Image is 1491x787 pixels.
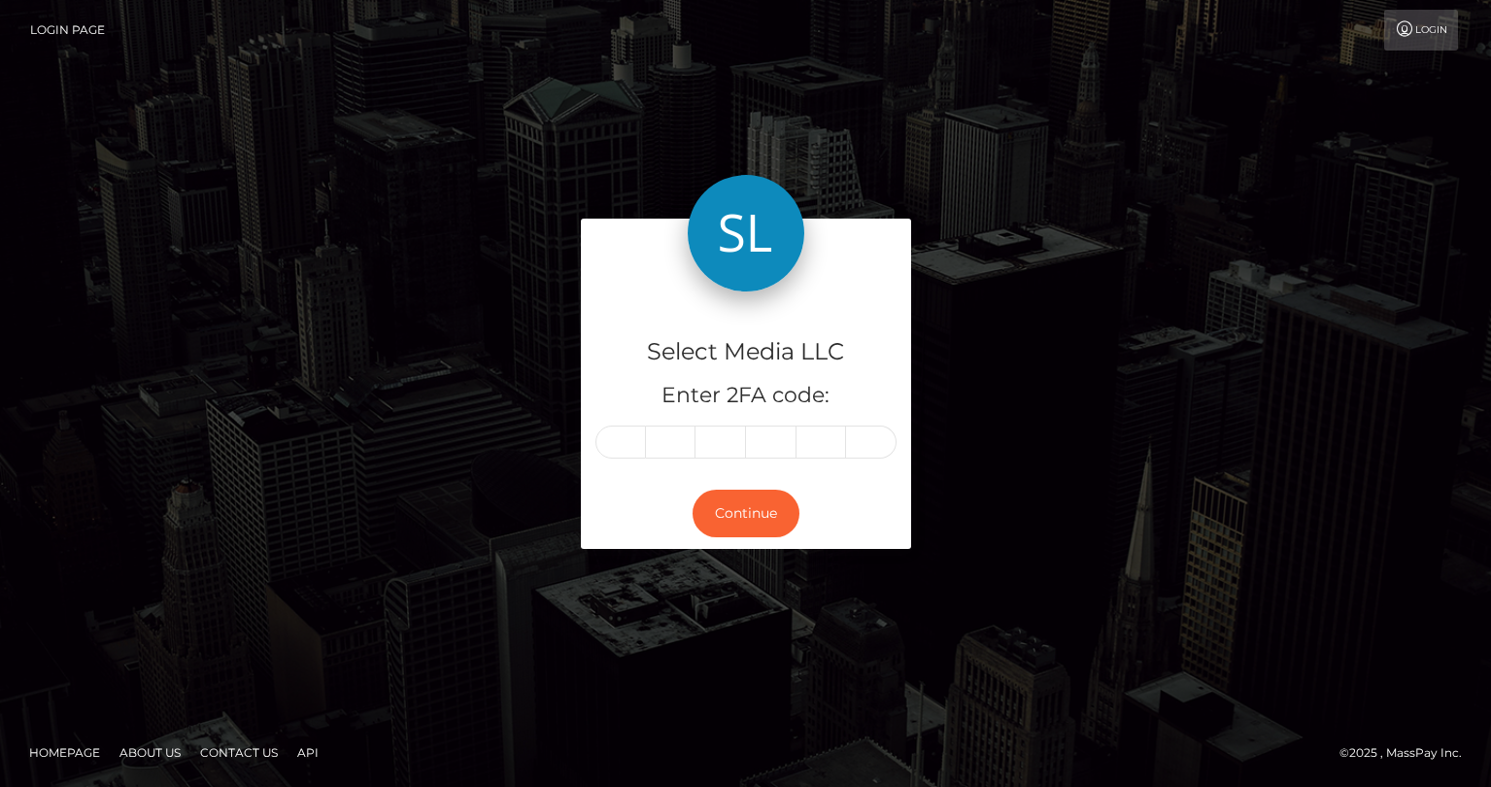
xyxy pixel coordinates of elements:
a: Homepage [21,737,108,768]
a: Login [1384,10,1458,51]
div: © 2025 , MassPay Inc. [1339,742,1476,764]
button: Continue [693,490,799,537]
a: API [289,737,326,768]
h4: Select Media LLC [595,335,897,369]
a: Login Page [30,10,105,51]
img: Select Media LLC [688,175,804,291]
h5: Enter 2FA code: [595,381,897,411]
a: Contact Us [192,737,286,768]
a: About Us [112,737,188,768]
